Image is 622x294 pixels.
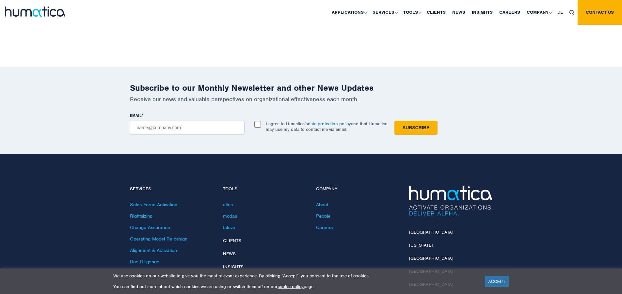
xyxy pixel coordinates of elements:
a: [GEOGRAPHIC_DATA] [409,229,453,235]
input: I agree to Humatica’sdata protection policyand that Humatica may use my data to contact me via em... [254,121,261,128]
input: name@company.com [130,121,245,135]
h4: Tools [223,186,306,192]
a: Insights [223,264,244,270]
h4: Services [130,186,213,192]
img: Humatica [409,186,492,216]
h4: Company [316,186,399,192]
span: EMAIL [130,113,142,118]
a: About [316,202,328,208]
input: Subscribe [394,121,438,135]
p: We use cookies on our website to give you the most relevant experience. By clicking “Accept”, you... [113,273,477,279]
p: I agree to Humatica’s and that Humatica may use my data to contact me via email. [266,121,387,132]
a: Clients [223,238,241,243]
a: modas [223,213,237,219]
a: People [316,213,330,219]
a: [GEOGRAPHIC_DATA] [409,255,453,261]
a: Change Assurance [130,224,170,230]
a: Sales Force Activation [130,202,177,208]
h2: Subscribe to our Monthly Newsletter and other News Updates [130,83,492,93]
a: News [223,251,236,256]
a: Due Diligence [130,259,159,265]
a: [US_STATE] [409,242,433,248]
a: altus [223,202,233,208]
p: You can find out more about which cookies we are using or switch them off on our page. [113,284,477,289]
p: Receive our news and valuable perspectives on organizational effectiveness each month. [130,96,492,103]
img: logo [5,7,65,17]
a: Alignment & Activation [130,247,177,253]
a: Rightsizing [130,213,152,219]
a: data protection policy [308,121,351,127]
a: Operating Model Re-design [130,236,187,242]
a: Careers [316,224,333,230]
a: taleva [223,224,235,230]
span: DE [557,9,563,15]
a: ACCEPT [485,276,509,287]
img: search_icon [569,10,574,15]
a: cookie policy [278,284,304,289]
